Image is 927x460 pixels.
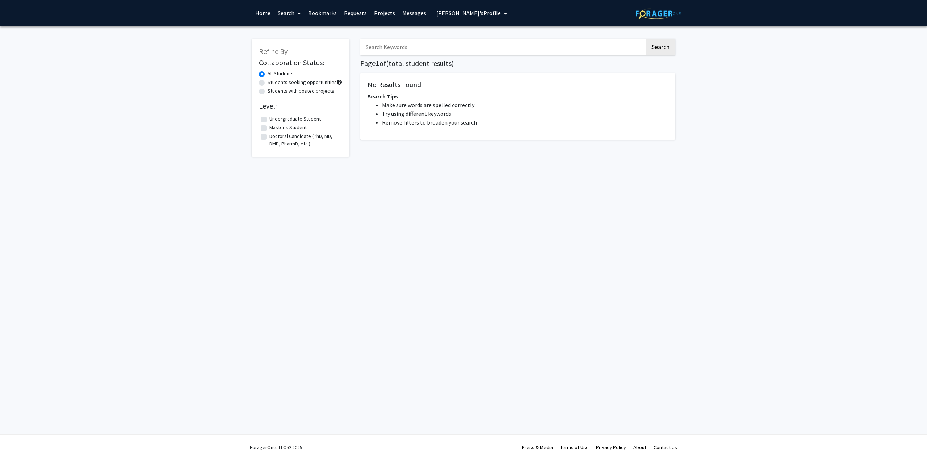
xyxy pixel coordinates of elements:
[636,8,681,19] img: ForagerOne Logo
[360,147,675,164] nav: Page navigation
[259,58,342,67] h2: Collaboration Status:
[340,0,370,26] a: Requests
[250,435,302,460] div: ForagerOne, LLC © 2025
[382,118,668,127] li: Remove filters to broaden your search
[399,0,430,26] a: Messages
[368,93,398,100] span: Search Tips
[382,101,668,109] li: Make sure words are spelled correctly
[269,124,307,131] label: Master's Student
[368,80,668,89] h5: No Results Found
[305,0,340,26] a: Bookmarks
[436,9,501,17] span: [PERSON_NAME]'s Profile
[360,39,645,55] input: Search Keywords
[259,47,288,56] span: Refine By
[268,87,334,95] label: Students with posted projects
[268,70,294,77] label: All Students
[268,79,337,86] label: Students seeking opportunities
[252,0,274,26] a: Home
[382,109,668,118] li: Try using different keywords
[633,444,646,451] a: About
[259,102,342,110] h2: Level:
[376,59,379,68] span: 1
[269,132,340,148] label: Doctoral Candidate (PhD, MD, DMD, PharmD, etc.)
[360,59,675,68] h1: Page of ( total student results)
[646,39,675,55] button: Search
[560,444,589,451] a: Terms of Use
[370,0,399,26] a: Projects
[596,444,626,451] a: Privacy Policy
[522,444,553,451] a: Press & Media
[274,0,305,26] a: Search
[654,444,677,451] a: Contact Us
[269,115,321,123] label: Undergraduate Student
